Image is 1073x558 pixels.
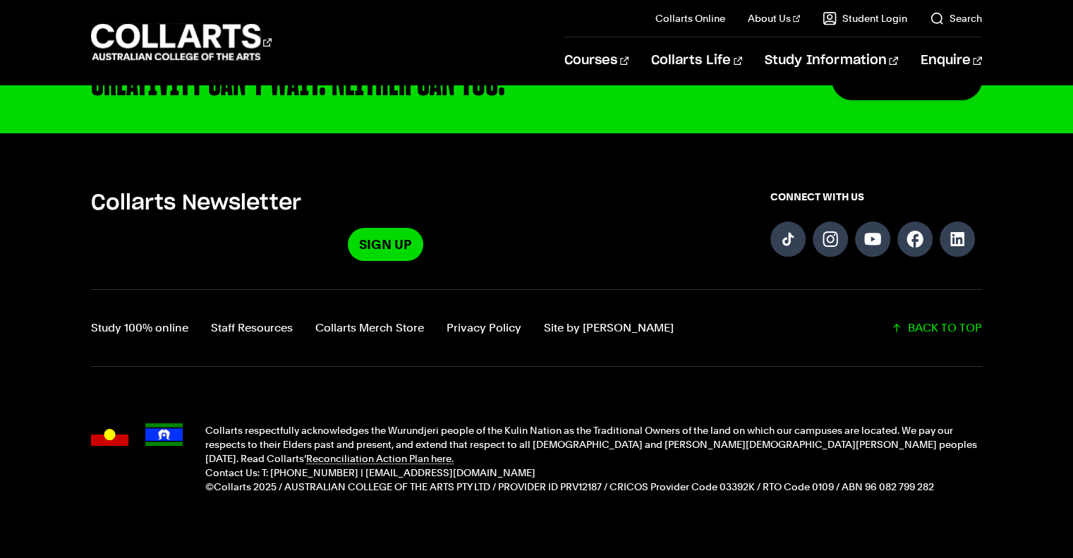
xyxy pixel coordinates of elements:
[211,318,293,338] a: Staff Resources
[813,222,848,257] a: Follow us on Instagram
[770,190,982,204] span: CONNECT WITH US
[348,228,423,261] a: Sign Up
[91,22,272,62] div: Go to homepage
[447,318,521,338] a: Privacy Policy
[91,423,183,494] div: Acknowledgment flags
[748,11,800,25] a: About Us
[564,37,629,84] a: Courses
[145,423,183,446] img: Torres Strait Islander flag
[655,11,725,25] a: Collarts Online
[205,466,981,480] p: Contact Us: T: [PHONE_NUMBER] | [EMAIL_ADDRESS][DOMAIN_NAME]
[91,190,679,217] h5: Collarts Newsletter
[205,423,981,466] p: Collarts respectfully acknowledges the Wurundjeri people of the Kulin Nation as the Traditional O...
[921,37,982,84] a: Enquire
[940,222,975,257] a: Follow us on LinkedIn
[544,318,674,338] a: Site by Calico
[823,11,907,25] a: Student Login
[765,37,897,84] a: Study Information
[930,11,982,25] a: Search
[306,453,454,464] a: Reconciliation Action Plan here.
[855,222,890,257] a: Follow us on YouTube
[205,480,981,494] p: ©Collarts 2025 / AUSTRALIAN COLLEGE OF THE ARTS PTY LTD / PROVIDER ID PRV12187 / CRICOS Provider ...
[897,222,933,257] a: Follow us on Facebook
[91,318,674,338] nav: Footer navigation
[770,190,982,261] div: Connect with us on social media
[91,318,188,338] a: Study 100% online
[315,318,424,338] a: Collarts Merch Store
[91,289,981,367] div: Additional links and back-to-top button
[651,37,742,84] a: Collarts Life
[891,318,982,338] a: Scroll back to top of the page
[91,423,128,446] img: Australian Aboriginal flag
[770,222,806,257] a: Follow us on TikTok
